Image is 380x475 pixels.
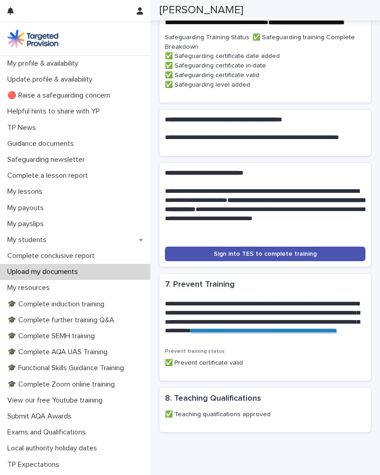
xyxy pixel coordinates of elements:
p: 🎓 Complete further training Q&A [4,316,122,325]
p: My students [4,236,54,244]
h2: [PERSON_NAME] [159,4,243,17]
p: 🎓 Complete Zoom online training [4,380,122,389]
p: View our free Youtube training [4,396,110,405]
p: Complete a lesson report [4,171,95,180]
p: ✅ Prevent certificate valid [165,358,365,368]
p: 🎓 Complete induction training [4,300,112,309]
p: My profile & availability [4,59,86,68]
p: Helpful hints to share with YP [4,107,107,116]
p: My resources [4,284,57,292]
p: Exams and Qualifications [4,428,93,437]
p: My payslips [4,220,51,228]
p: Update profile & availability [4,75,100,84]
p: Local authority holiday dates [4,444,104,453]
p: Guidance documents [4,139,81,148]
p: TP Expectations [4,460,67,469]
p: 🎓 Functional Skills Guidance Training [4,364,131,372]
h2: 8. Teaching Qualifications [165,393,261,404]
p: Safeguarding newsletter [4,155,92,164]
p: TP News [4,124,43,132]
p: Safeguarding Training Status: ✅ Safeguarding training Complete Breakdown: ✅ Safeguarding certific... [165,33,365,90]
p: 🎓 Complete SEMH training [4,332,102,341]
p: Upload my documents [4,268,85,276]
span: Prevent training status [165,349,225,354]
p: Submit AQA Awards [4,412,79,421]
p: 🎓 Complete AQA UAS Training [4,348,115,356]
a: Sign into TES to complete training [165,247,365,261]
p: My payouts [4,204,51,212]
p: My lessons [4,187,50,196]
img: M5nRWzHhSzIhMunXDL62 [7,30,58,48]
span: Sign into TES to complete training [214,251,317,257]
p: ✅ Teaching qualifications approved [165,410,365,419]
p: 🔴 Raise a safeguarding concern [4,91,118,100]
h2: 7. Prevent Training [165,279,235,290]
p: Complete conclusive report [4,252,102,260]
